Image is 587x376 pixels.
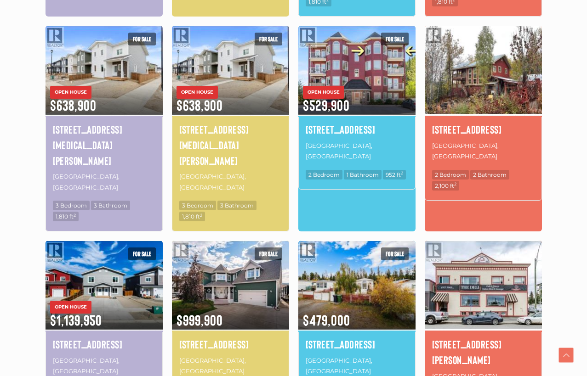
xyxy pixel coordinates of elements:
span: 2,100 ft [432,181,459,191]
span: For sale [381,33,409,45]
a: [STREET_ADDRESS] [53,337,155,352]
span: $999,900 [172,299,289,330]
span: $1,139,950 [46,299,163,330]
span: $638,900 [46,84,163,115]
a: [STREET_ADDRESS][PERSON_NAME] [432,337,535,367]
p: [GEOGRAPHIC_DATA], [GEOGRAPHIC_DATA] [432,140,535,163]
span: 1,810 ft [53,212,79,221]
span: 2 Bathroom [470,170,509,180]
span: 2 Bedroom [432,170,469,180]
sup: 2 [401,170,403,175]
span: OPEN HOUSE [177,86,218,99]
a: [STREET_ADDRESS] [179,337,282,352]
a: [STREET_ADDRESS] [432,122,535,137]
span: 3 Bedroom [179,201,216,210]
img: 47 ELLWOOD STREET, Whitehorse, Yukon [46,239,163,331]
img: 208-6100 6TH AVENUE, Whitehorse, Yukon [298,24,416,116]
span: OPEN HOUSE [303,86,344,99]
sup: 2 [74,213,76,218]
p: [GEOGRAPHIC_DATA], [GEOGRAPHIC_DATA] [53,170,155,194]
span: 3 Bathroom [217,201,256,210]
img: 5 GEM PLACE, Whitehorse, Yukon [172,239,289,331]
span: For sale [255,247,282,260]
a: [STREET_ADDRESS] [306,337,408,352]
sup: 2 [200,213,202,218]
span: 2 Bedroom [306,170,342,180]
span: 952 ft [383,170,406,180]
span: OPEN HOUSE [50,86,91,99]
sup: 2 [454,181,456,186]
span: $529,900 [298,84,416,115]
a: [STREET_ADDRESS] [306,122,408,137]
span: 1,810 ft [179,212,205,221]
img: 203 HANSON STREET, Whitehorse, Yukon [425,239,542,331]
span: 3 Bathroom [91,201,130,210]
img: 1217 7TH AVENUE, Dawson City, Yukon [425,24,542,116]
span: 3 Bedroom [53,201,90,210]
span: OPEN HOUSE [50,301,91,314]
a: [STREET_ADDRESS][MEDICAL_DATA][PERSON_NAME] [179,122,282,168]
span: For sale [128,247,156,260]
p: [GEOGRAPHIC_DATA], [GEOGRAPHIC_DATA] [179,170,282,194]
img: 214 WITCH HAZEL DRIVE, Whitehorse, Yukon [46,24,163,116]
img: 89 SANDPIPER DRIVE, Whitehorse, Yukon [298,239,416,331]
span: For sale [255,33,282,45]
span: 1 Bathroom [344,170,382,180]
p: [GEOGRAPHIC_DATA], [GEOGRAPHIC_DATA] [306,140,408,163]
span: For sale [128,33,156,45]
img: 212 WITCH HAZEL DRIVE, Whitehorse, Yukon [172,24,289,116]
span: $638,900 [172,84,289,115]
span: For sale [381,247,409,260]
a: [STREET_ADDRESS][MEDICAL_DATA][PERSON_NAME] [53,122,155,168]
span: $479,000 [298,299,416,330]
